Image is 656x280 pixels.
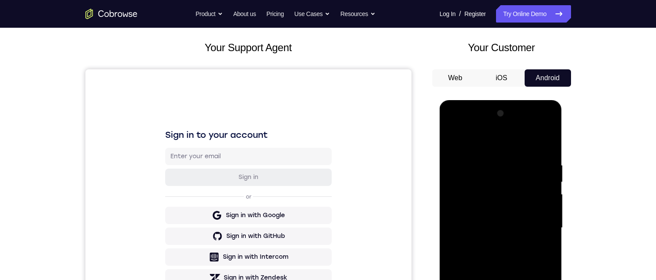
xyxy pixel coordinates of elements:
[440,5,456,23] a: Log In
[525,69,571,87] button: Android
[80,200,246,217] button: Sign in with Zendesk
[432,40,571,55] h2: Your Customer
[85,40,411,55] h2: Your Support Agent
[80,179,246,196] button: Sign in with Intercom
[137,183,203,192] div: Sign in with Intercom
[432,69,479,87] button: Web
[80,137,246,155] button: Sign in with Google
[140,142,199,150] div: Sign in with Google
[340,5,375,23] button: Resources
[196,5,223,23] button: Product
[459,9,461,19] span: /
[294,5,330,23] button: Use Cases
[80,224,246,231] p: Don't have an account?
[147,225,208,231] a: Create a new account
[85,9,137,19] a: Go to the home page
[496,5,571,23] a: Try Online Demo
[159,124,168,131] p: or
[266,5,284,23] a: Pricing
[141,163,199,171] div: Sign in with GitHub
[80,158,246,176] button: Sign in with GitHub
[464,5,486,23] a: Register
[478,69,525,87] button: iOS
[138,204,202,213] div: Sign in with Zendesk
[233,5,256,23] a: About us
